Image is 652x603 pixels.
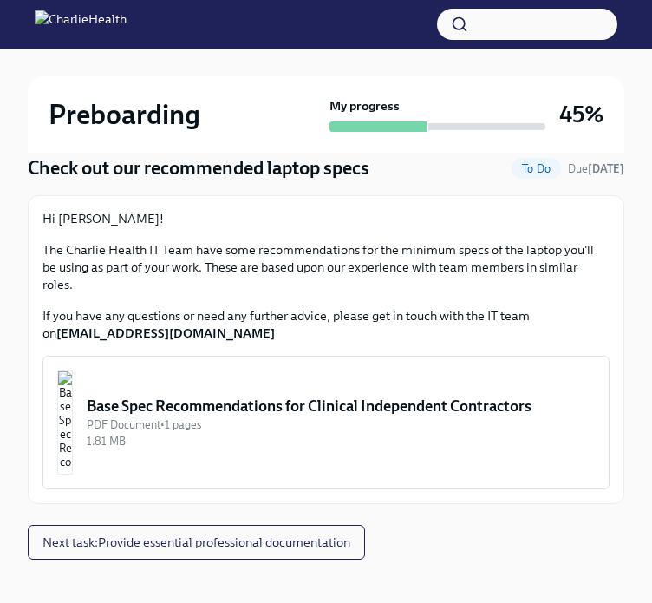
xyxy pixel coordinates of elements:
span: Next task : Provide essential professional documentation [42,534,350,551]
p: If you have any questions or need any further advice, please get in touch with the IT team on [42,307,610,342]
span: Due [568,162,624,175]
span: To Do [512,162,561,175]
strong: [EMAIL_ADDRESS][DOMAIN_NAME] [56,325,275,341]
h2: Preboarding [49,97,200,132]
img: Base Spec Recommendations for Clinical Independent Contractors [57,370,73,475]
strong: [DATE] [588,162,624,175]
div: 1.81 MB [87,433,595,449]
p: The Charlie Health IT Team have some recommendations for the minimum specs of the laptop you'll b... [42,241,610,293]
button: Next task:Provide essential professional documentation [28,525,365,560]
div: Base Spec Recommendations for Clinical Independent Contractors [87,396,595,416]
span: September 29th, 2025 08:00 [568,161,624,177]
img: CharlieHealth [35,10,127,38]
button: Base Spec Recommendations for Clinical Independent ContractorsPDF Document•1 pages1.81 MB [42,356,610,489]
div: PDF Document • 1 pages [87,416,595,433]
strong: My progress [329,97,400,115]
h3: 45% [559,99,603,130]
h4: Check out our recommended laptop specs [28,155,369,181]
p: Hi [PERSON_NAME]! [42,210,610,227]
